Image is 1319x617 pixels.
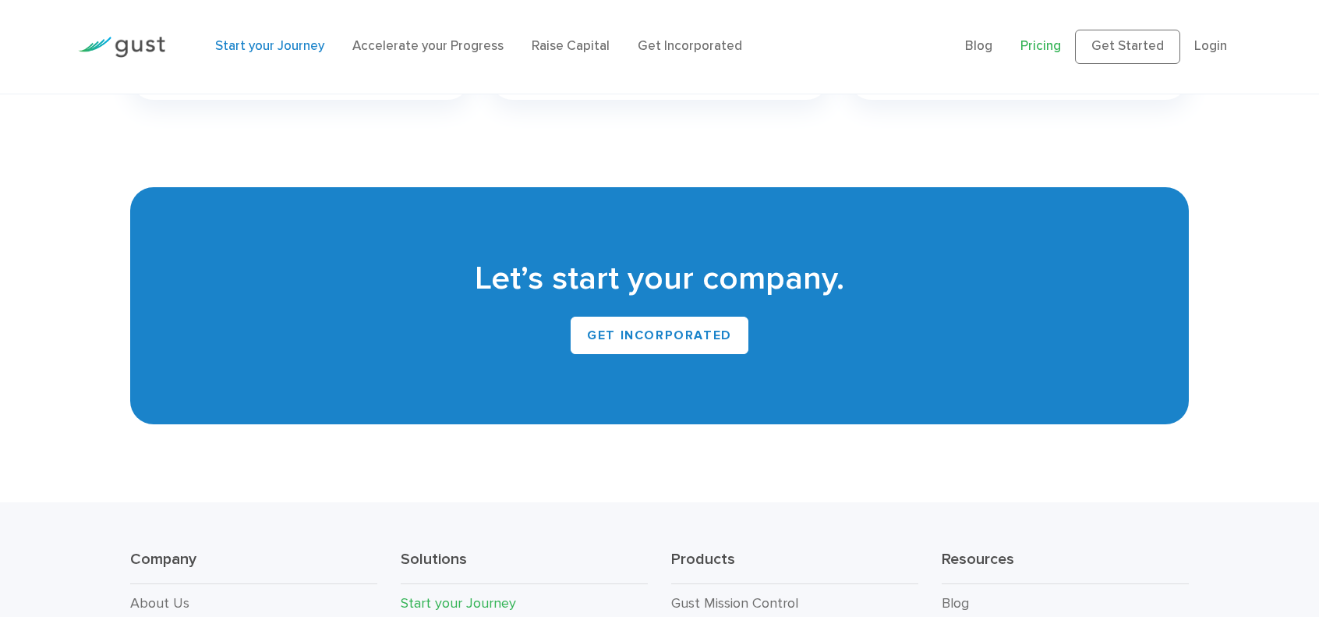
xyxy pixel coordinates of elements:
[78,37,165,58] img: Gust Logo
[1020,38,1061,54] a: Pricing
[638,38,742,54] a: Get Incorporated
[352,38,504,54] a: Accelerate your Progress
[1194,38,1227,54] a: Login
[942,549,1189,584] h3: Resources
[571,317,748,354] a: GET INCORPORATED
[532,38,610,54] a: Raise Capital
[401,549,648,584] h3: Solutions
[401,595,516,612] a: Start your Journey
[130,595,189,612] a: About Us
[215,38,324,54] a: Start your Journey
[671,595,798,612] a: Gust Mission Control
[1075,30,1180,64] a: Get Started
[154,257,1165,301] h2: Let’s start your company.
[965,38,992,54] a: Blog
[671,549,918,584] h3: Products
[130,549,377,584] h3: Company
[942,595,969,612] a: Blog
